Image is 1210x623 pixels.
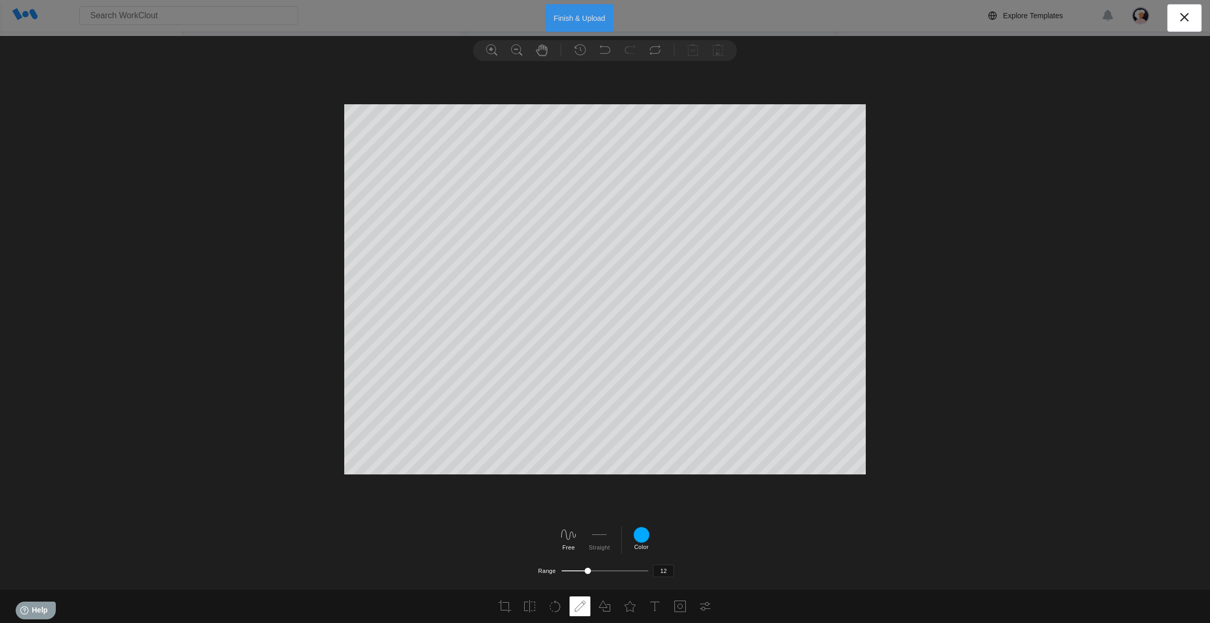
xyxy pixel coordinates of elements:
[546,4,614,32] button: Finish & Upload
[589,544,610,551] label: Straight
[538,568,556,574] label: Range
[562,544,575,551] label: Free
[633,527,650,550] div: Color
[634,544,649,550] label: Color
